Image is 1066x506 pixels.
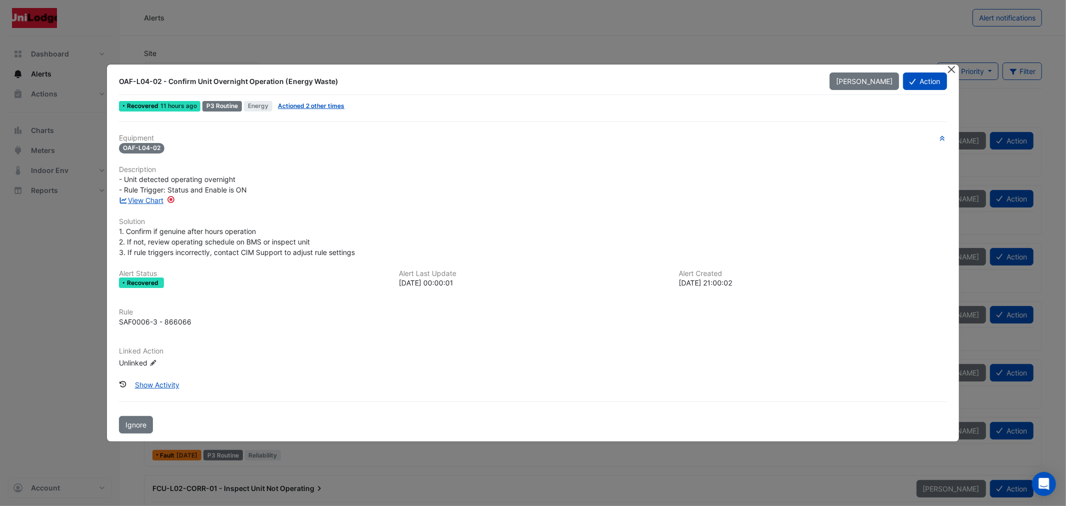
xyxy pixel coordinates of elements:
h6: Alert Status [119,269,387,278]
fa-icon: Edit Linked Action [149,359,157,367]
button: Close [947,64,957,75]
a: Actioned 2 other times [278,102,344,109]
button: Ignore [119,416,153,433]
span: Recovered [127,103,160,109]
span: OAF-L04-02 [119,143,164,153]
span: Recovered [127,280,160,286]
h6: Solution [119,217,947,226]
span: [PERSON_NAME] [836,77,893,85]
span: Wed 01-Oct-2025 00:00 AEST [160,102,197,109]
div: Open Intercom Messenger [1032,472,1056,496]
span: 1. Confirm if genuine after hours operation 2. If not, review operating schedule on BMS or inspec... [119,227,355,256]
div: Unlinked [119,357,239,368]
span: Ignore [125,420,146,429]
h6: Alert Created [679,269,947,278]
h6: Equipment [119,134,947,142]
button: Action [903,72,947,90]
div: OAF-L04-02 - Confirm Unit Overnight Operation (Energy Waste) [119,76,818,86]
a: View Chart [119,196,163,204]
h6: Alert Last Update [399,269,667,278]
div: [DATE] 21:00:02 [679,277,947,288]
div: SAF0006-3 - 866066 [119,316,191,327]
button: [PERSON_NAME] [830,72,899,90]
button: Show Activity [128,376,186,393]
h6: Description [119,165,947,174]
h6: Linked Action [119,347,947,355]
div: [DATE] 00:00:01 [399,277,667,288]
div: P3 Routine [202,101,242,111]
span: - Unit detected operating overnight - Rule Trigger: Status and Enable is ON [119,175,247,194]
span: Energy [244,101,272,111]
div: Tooltip anchor [166,195,175,204]
h6: Rule [119,308,947,316]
